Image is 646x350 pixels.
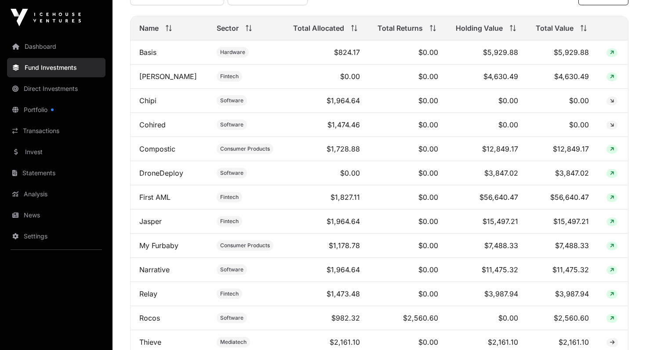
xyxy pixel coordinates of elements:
span: Fintech [220,194,239,201]
span: Software [220,97,243,104]
img: Icehouse Ventures Logo [11,9,81,26]
td: $3,847.02 [447,161,527,185]
td: $0.00 [447,113,527,137]
a: Statements [7,163,105,183]
span: Software [220,314,243,321]
td: $0.00 [369,113,447,137]
a: Transactions [7,121,105,141]
a: Invest [7,142,105,162]
td: $56,640.47 [447,185,527,209]
td: $3,847.02 [527,161,598,185]
td: $11,475.32 [447,258,527,282]
span: Software [220,121,243,128]
span: Consumer Products [220,242,270,249]
a: Basis [139,48,156,57]
a: Cohired [139,120,166,129]
td: $1,474.46 [284,113,369,137]
span: Fintech [220,73,239,80]
td: $4,630.49 [447,65,527,89]
a: [PERSON_NAME] [139,72,197,81]
td: $5,929.88 [527,40,598,65]
iframe: Chat Widget [602,308,646,350]
td: $0.00 [369,137,447,161]
td: $11,475.32 [527,258,598,282]
td: $4,630.49 [527,65,598,89]
td: $0.00 [447,89,527,113]
a: Settings [7,227,105,246]
td: $3,987.94 [527,282,598,306]
span: Software [220,266,243,273]
td: $0.00 [369,161,447,185]
a: Jasper [139,217,162,226]
td: $7,488.33 [447,234,527,258]
a: Chipi [139,96,156,105]
td: $0.00 [284,161,369,185]
td: $1,964.64 [284,209,369,234]
span: Total Value [536,23,573,33]
a: Relay [139,289,157,298]
span: Consumer Products [220,145,270,152]
span: Fintech [220,218,239,225]
span: Name [139,23,159,33]
a: DroneDeploy [139,169,183,177]
a: First AML [139,193,171,202]
td: $0.00 [369,40,447,65]
span: Total Returns [377,23,423,33]
td: $3,987.94 [447,282,527,306]
td: $0.00 [369,209,447,234]
td: $1,827.11 [284,185,369,209]
td: $12,849.17 [527,137,598,161]
td: $2,560.60 [369,306,447,330]
td: $0.00 [369,185,447,209]
td: $5,929.88 [447,40,527,65]
td: $0.00 [447,306,527,330]
a: Thieve [139,338,161,346]
span: Fintech [220,290,239,297]
td: $7,488.33 [527,234,598,258]
a: Direct Investments [7,79,105,98]
a: Rocos [139,314,160,322]
a: Compostic [139,144,175,153]
span: Holding Value [456,23,503,33]
span: Hardware [220,49,245,56]
span: Sector [217,23,239,33]
td: $15,497.21 [447,209,527,234]
td: $1,728.88 [284,137,369,161]
td: $56,640.47 [527,185,598,209]
td: $0.00 [369,65,447,89]
td: $0.00 [369,234,447,258]
td: $1,964.64 [284,258,369,282]
td: $0.00 [369,89,447,113]
td: $0.00 [369,258,447,282]
td: $0.00 [284,65,369,89]
td: $1,473.48 [284,282,369,306]
a: News [7,206,105,225]
a: My Furbaby [139,241,178,250]
span: Mediatech [220,339,247,346]
a: Fund Investments [7,58,105,77]
a: Narrative [139,265,170,274]
td: $12,849.17 [447,137,527,161]
a: Dashboard [7,37,105,56]
span: Software [220,170,243,177]
td: $1,178.78 [284,234,369,258]
td: $1,964.64 [284,89,369,113]
a: Analysis [7,184,105,204]
td: $15,497.21 [527,209,598,234]
td: $824.17 [284,40,369,65]
td: $0.00 [369,282,447,306]
td: $2,560.60 [527,306,598,330]
td: $0.00 [527,113,598,137]
td: $982.32 [284,306,369,330]
td: $0.00 [527,89,598,113]
span: Total Allocated [293,23,344,33]
a: Portfolio [7,100,105,119]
